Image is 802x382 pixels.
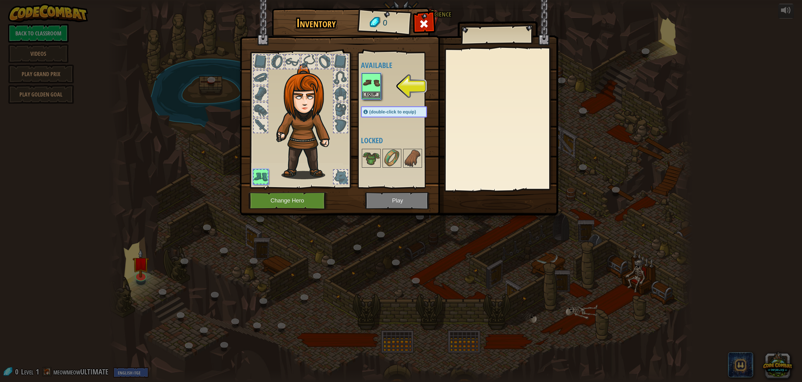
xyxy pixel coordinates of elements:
[383,149,401,167] img: portrait.png
[404,149,421,167] img: portrait.png
[248,192,328,209] button: Change Hero
[382,17,388,29] span: 0
[276,17,356,30] h1: Inventory
[362,92,380,98] button: Equip
[361,61,440,69] h4: Available
[361,136,440,144] h4: Locked
[369,109,416,114] span: (double-click to equip)
[273,64,341,179] img: hair_f2.png
[362,74,380,92] img: portrait.png
[362,149,380,167] img: portrait.png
